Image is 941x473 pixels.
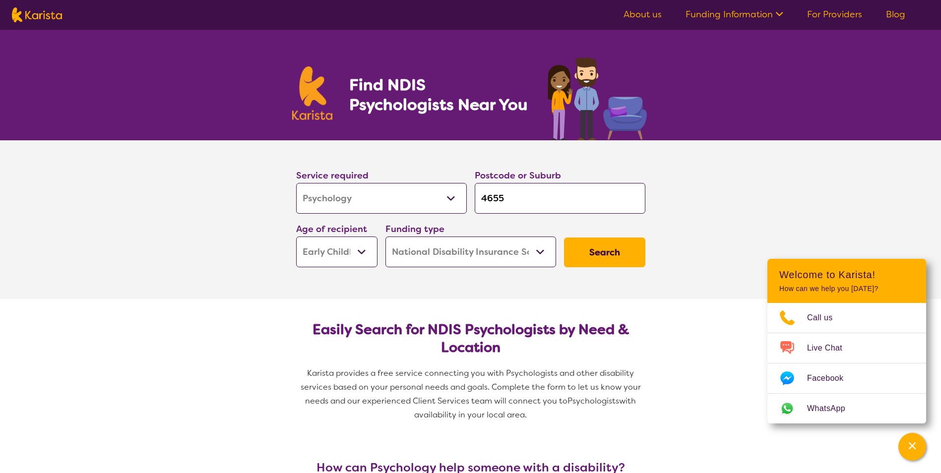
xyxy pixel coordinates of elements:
a: Funding Information [686,8,783,20]
p: How can we help you [DATE]? [779,285,914,293]
img: psychology [544,54,649,140]
h2: Welcome to Karista! [779,269,914,281]
h1: Find NDIS Psychologists Near You [349,75,533,115]
ul: Choose channel [767,303,926,423]
a: About us [624,8,662,20]
span: Call us [807,310,845,325]
label: Postcode or Suburb [475,170,561,181]
span: Facebook [807,371,855,386]
img: Karista logo [292,66,333,120]
span: WhatsApp [807,401,857,416]
a: Web link opens in a new tab. [767,394,926,423]
span: Psychologists [567,396,619,406]
label: Age of recipient [296,223,367,235]
div: Channel Menu [767,259,926,423]
label: Service required [296,170,369,181]
img: Karista logo [12,7,62,22]
button: Search [564,237,645,267]
span: Live Chat [807,341,854,355]
span: Karista provides a free service connecting you with Psychologists and other disability services b... [301,368,643,406]
label: Funding type [385,223,444,235]
button: Channel Menu [898,433,926,461]
a: Blog [886,8,905,20]
input: Type [475,183,645,214]
h2: Easily Search for NDIS Psychologists by Need & Location [304,321,637,356]
a: For Providers [807,8,862,20]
